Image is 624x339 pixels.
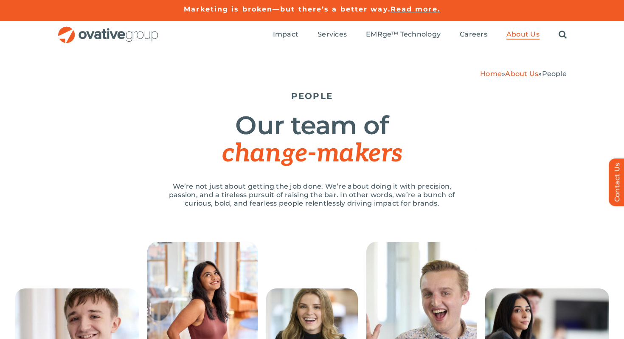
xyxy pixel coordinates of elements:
[57,112,567,167] h1: Our team of
[222,138,402,169] span: change-makers
[273,21,567,48] nav: Menu
[505,70,538,78] a: About Us
[57,25,159,34] a: OG_Full_horizontal_RGB
[273,30,298,40] a: Impact
[542,70,567,78] span: People
[184,5,391,13] a: Marketing is broken—but there’s a better way.
[506,30,540,40] a: About Us
[366,30,441,40] a: EMRge™ Technology
[460,30,487,40] a: Careers
[391,5,440,13] a: Read more.
[57,91,567,101] h5: PEOPLE
[159,182,465,208] p: We’re not just about getting the job done. We’re about doing it with precision, passion, and a ti...
[480,70,502,78] a: Home
[480,70,567,78] span: » »
[559,30,567,40] a: Search
[318,30,347,40] a: Services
